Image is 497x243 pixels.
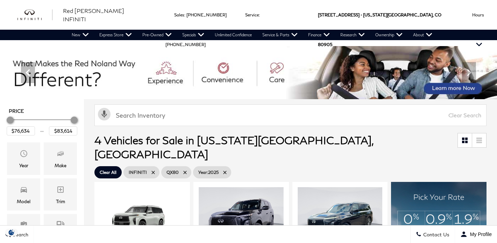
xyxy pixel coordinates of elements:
[94,134,373,160] span: 4 Vehicles for Sale in [US_STATE][GEOGRAPHIC_DATA], [GEOGRAPHIC_DATA]
[221,86,228,93] span: Go to slide 2
[56,219,65,233] span: Fueltype
[3,229,20,236] section: Click to Open Cookie Consent Modal
[370,30,408,40] a: Ownership
[20,184,28,198] span: Model
[17,9,52,21] a: infiniti
[279,86,286,93] span: Go to slide 8
[11,231,28,237] span: Search
[20,148,28,162] span: Year
[230,86,237,93] span: Go to slide 3
[7,178,40,211] div: ModelModel
[186,12,227,17] a: [PHONE_NUMBER]
[21,62,35,83] div: Previous
[100,168,116,177] span: Clear All
[303,30,335,40] a: Finance
[174,12,184,17] span: Sales
[66,30,94,40] a: New
[9,108,75,114] h5: Price
[66,30,438,40] nav: Main Navigation
[318,30,332,59] span: 80905
[240,86,247,93] span: Go to slide 4
[98,108,111,120] svg: Click to toggle on voice search
[71,117,78,124] div: Maximum Price
[3,229,20,236] img: Opt-Out Icon
[211,86,218,93] span: Go to slide 1
[318,12,441,47] a: [STREET_ADDRESS] • [US_STATE][GEOGRAPHIC_DATA], CO 80905
[56,198,65,205] div: Trim
[462,62,476,83] div: Next
[49,126,77,135] input: Maximum
[7,142,40,175] div: YearYear
[270,86,277,93] span: Go to slide 7
[129,168,147,177] span: INFINITI
[455,226,497,243] button: Open user profile menu
[260,86,267,93] span: Go to slide 6
[19,162,28,169] div: Year
[166,168,179,177] span: QX80
[17,9,52,21] img: INFINITI
[17,198,30,205] div: Model
[56,184,65,198] span: Trim
[184,12,185,17] span: :
[7,126,35,135] input: Minimum
[56,148,65,162] span: Make
[335,30,370,40] a: Research
[94,30,137,40] a: Express Store
[257,30,303,40] a: Service & Parts
[259,12,260,17] span: :
[165,42,206,47] a: [PHONE_NUMBER]
[408,30,438,40] a: About
[210,30,257,40] a: Unlimited Confidence
[7,114,77,135] div: Price
[20,219,28,233] span: Features
[245,12,259,17] span: Service
[250,86,257,93] span: Go to slide 5
[44,178,77,211] div: TrimTrim
[63,7,124,22] span: Red [PERSON_NAME] INFINITI
[55,162,66,169] div: Make
[63,7,148,23] a: Red [PERSON_NAME] INFINITI
[44,142,77,175] div: MakeMake
[198,170,208,175] span: Year :
[467,231,492,237] span: My Profile
[177,30,210,40] a: Specials
[421,231,449,237] span: Contact Us
[137,30,177,40] a: Pre-Owned
[198,168,219,177] span: 2025
[94,104,487,126] input: Search Inventory
[7,117,14,124] div: Minimum Price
